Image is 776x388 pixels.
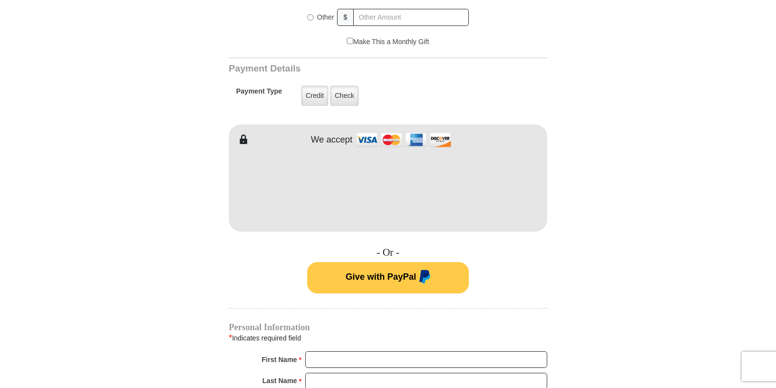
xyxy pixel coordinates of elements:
[307,262,469,293] button: Give with PayPal
[353,9,469,26] input: Other Amount
[236,87,282,100] h5: Payment Type
[337,9,354,26] span: $
[330,86,359,106] label: Check
[345,272,416,282] span: Give with PayPal
[229,323,547,331] h4: Personal Information
[355,129,453,150] img: credit cards accepted
[301,86,328,106] label: Credit
[263,374,297,388] strong: Last Name
[229,332,547,344] div: Indicates required field
[416,270,431,286] img: paypal
[262,353,297,366] strong: First Name
[317,13,334,21] span: Other
[311,135,353,145] h4: We accept
[229,63,479,74] h3: Payment Details
[347,37,429,47] label: Make This a Monthly Gift
[347,38,353,44] input: Make This a Monthly Gift
[229,246,547,259] h4: - Or -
